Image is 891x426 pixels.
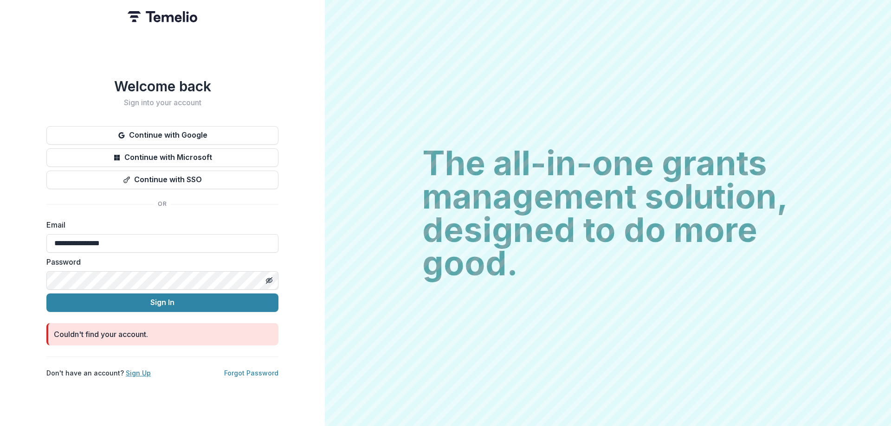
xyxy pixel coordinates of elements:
[46,78,278,95] h1: Welcome back
[46,256,273,267] label: Password
[46,219,273,230] label: Email
[46,171,278,189] button: Continue with SSO
[46,126,278,145] button: Continue with Google
[46,98,278,107] h2: Sign into your account
[126,369,151,377] a: Sign Up
[46,148,278,167] button: Continue with Microsoft
[46,293,278,312] button: Sign In
[262,273,277,288] button: Toggle password visibility
[224,369,278,377] a: Forgot Password
[46,368,151,378] p: Don't have an account?
[128,11,197,22] img: Temelio
[54,329,148,340] div: Couldn't find your account.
